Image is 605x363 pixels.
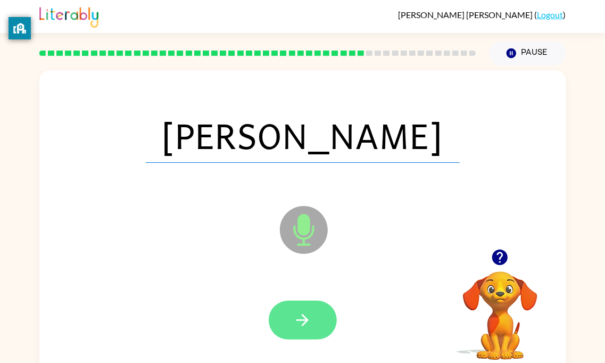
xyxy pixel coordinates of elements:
div: ( ) [399,10,566,20]
a: Logout [537,10,563,20]
img: Literably [39,4,98,28]
button: privacy banner [9,17,31,39]
span: [PERSON_NAME] [146,108,460,163]
span: [PERSON_NAME] [PERSON_NAME] [399,10,535,20]
video: Your browser must support playing .mp4 files to use Literably. Please try using another browser. [447,255,553,361]
button: Pause [489,41,566,65]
